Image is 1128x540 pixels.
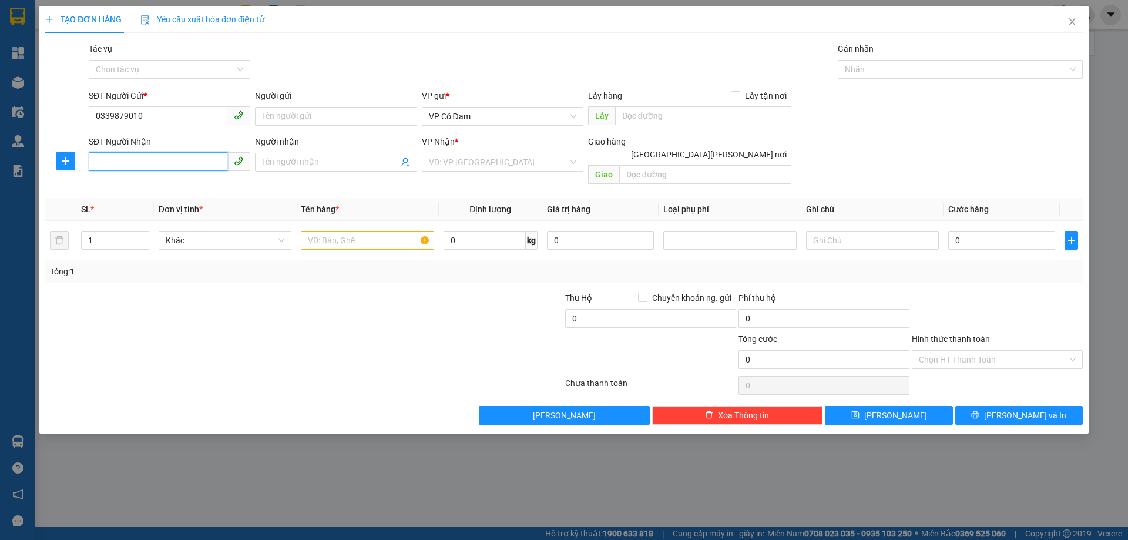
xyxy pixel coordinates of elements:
span: Chuyển khoản ng. gửi [647,291,736,304]
label: Gán nhãn [838,44,874,53]
span: printer [971,411,979,420]
span: plus [45,15,53,24]
label: Tác vụ [89,44,112,53]
span: kg [526,231,538,250]
span: [GEOGRAPHIC_DATA][PERSON_NAME] nơi [626,148,791,161]
div: SĐT Người Nhận [89,135,250,148]
span: save [851,411,860,420]
button: plus [56,152,75,170]
span: plus [1065,236,1077,245]
button: printer[PERSON_NAME] và In [955,406,1083,425]
button: delete [50,231,69,250]
span: Tổng cước [738,334,777,344]
th: Ghi chú [801,198,944,221]
span: Giao [588,165,619,184]
span: delete [705,411,713,420]
input: VD: Bàn, Ghế [301,231,434,250]
span: Cước hàng [948,204,989,214]
input: Ghi Chú [806,231,939,250]
span: plus [57,156,75,166]
span: phone [234,156,243,166]
div: Phí thu hộ [738,291,909,309]
span: SL [81,204,90,214]
span: VP Nhận [422,137,455,146]
div: Chưa thanh toán [564,377,737,397]
input: Dọc đường [619,165,791,184]
span: Khác [166,232,284,249]
input: Dọc đường [615,106,791,125]
span: Định lượng [469,204,511,214]
button: deleteXóa Thông tin [652,406,823,425]
span: close [1067,17,1077,26]
img: icon [140,15,150,25]
span: Giao hàng [588,137,626,146]
label: Hình thức thanh toán [912,334,990,344]
span: user-add [401,157,410,167]
button: [PERSON_NAME] [479,406,650,425]
span: Đơn vị tính [159,204,203,214]
input: 0 [547,231,654,250]
span: Lấy hàng [588,91,622,100]
div: Người gửi [255,89,417,102]
span: phone [234,110,243,120]
span: [PERSON_NAME] [864,409,927,422]
span: VP Cổ Đạm [429,108,576,125]
th: Loại phụ phí [659,198,801,221]
span: Xóa Thông tin [718,409,769,422]
button: Close [1056,6,1089,39]
span: Thu Hộ [565,293,592,303]
div: VP gửi [422,89,583,102]
div: Tổng: 1 [50,265,435,278]
div: Người nhận [255,135,417,148]
div: SĐT Người Gửi [89,89,250,102]
span: [PERSON_NAME] và In [984,409,1066,422]
button: save[PERSON_NAME] [825,406,952,425]
span: [PERSON_NAME] [533,409,596,422]
span: Lấy [588,106,615,125]
span: Tên hàng [301,204,339,214]
span: Giá trị hàng [547,204,590,214]
span: Lấy tận nơi [740,89,791,102]
span: Yêu cầu xuất hóa đơn điện tử [140,15,264,24]
span: TẠO ĐƠN HÀNG [45,15,122,24]
button: plus [1065,231,1077,250]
